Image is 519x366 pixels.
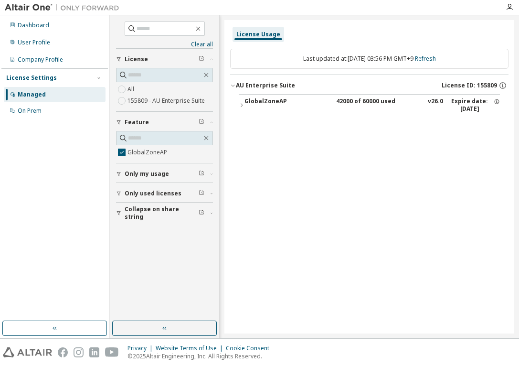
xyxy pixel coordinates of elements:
[236,31,280,38] div: License Usage
[127,147,169,158] label: GlobalZoneAP
[3,347,52,357] img: altair_logo.svg
[125,118,149,126] span: Feature
[116,49,213,70] button: License
[125,55,148,63] span: License
[74,347,84,357] img: instagram.svg
[18,91,46,98] div: Managed
[116,183,213,204] button: Only used licenses
[125,190,181,197] span: Only used licenses
[18,56,63,64] div: Company Profile
[199,209,204,217] span: Clear filter
[116,41,213,48] a: Clear all
[236,82,295,89] div: AU Enterprise Suite
[156,344,226,352] div: Website Terms of Use
[199,55,204,63] span: Clear filter
[125,205,199,221] span: Collapse on share string
[449,97,500,113] div: Expire date: [DATE]
[230,75,508,96] button: AU Enterprise SuiteLicense ID: 155809
[336,97,422,113] div: 42000 of 60000 used
[5,3,124,12] img: Altair One
[127,344,156,352] div: Privacy
[199,170,204,178] span: Clear filter
[199,190,204,197] span: Clear filter
[127,95,207,107] label: 155809 - AU Enterprise Suite
[442,82,497,89] span: License ID: 155809
[89,347,99,357] img: linkedin.svg
[244,97,330,113] div: GlobalZoneAP
[125,170,169,178] span: Only my usage
[199,118,204,126] span: Clear filter
[116,203,213,224] button: Collapse on share string
[239,95,500,116] button: GlobalZoneAP42000 of 60000 usedv26.0Expire date:[DATE]
[428,97,443,113] div: v26.0
[58,347,68,357] img: facebook.svg
[415,54,436,63] a: Refresh
[127,84,136,95] label: All
[230,49,508,69] div: Last updated at: [DATE] 03:56 PM GMT+9
[127,352,275,360] p: © 2025 Altair Engineering, Inc. All Rights Reserved.
[18,39,50,46] div: User Profile
[116,163,213,184] button: Only my usage
[18,107,42,115] div: On Prem
[116,112,213,133] button: Feature
[6,74,57,82] div: License Settings
[18,22,49,29] div: Dashboard
[226,344,275,352] div: Cookie Consent
[105,347,119,357] img: youtube.svg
